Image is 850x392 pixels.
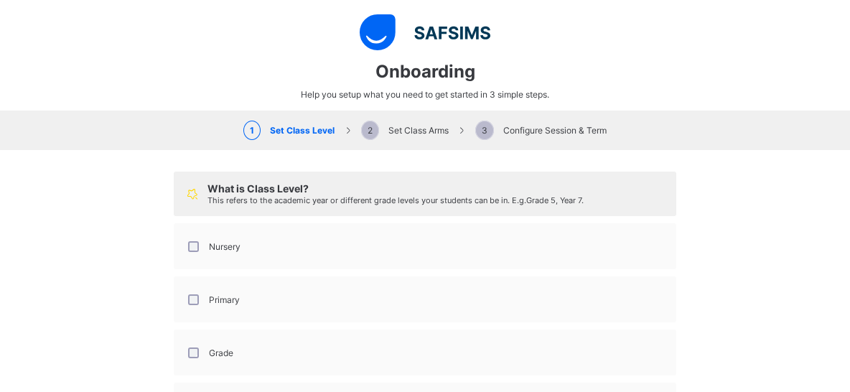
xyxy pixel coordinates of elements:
span: What is Class Level? [207,182,309,195]
span: 3 [475,121,494,140]
span: Help you setup what you need to get started in 3 simple steps. [301,89,549,100]
span: 2 [361,121,379,140]
span: This refers to the academic year or different grade levels your students can be in. E.g. Grade 5,... [207,195,584,205]
label: Nursery [209,241,240,252]
label: Grade [209,347,233,358]
span: Configure Session & Term [475,125,607,136]
img: logo [360,14,491,50]
span: Set Class Arms [361,125,449,136]
span: Onboarding [375,61,475,82]
span: Set Class Level [243,125,335,136]
label: Primary [209,294,240,305]
span: 1 [243,121,261,140]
